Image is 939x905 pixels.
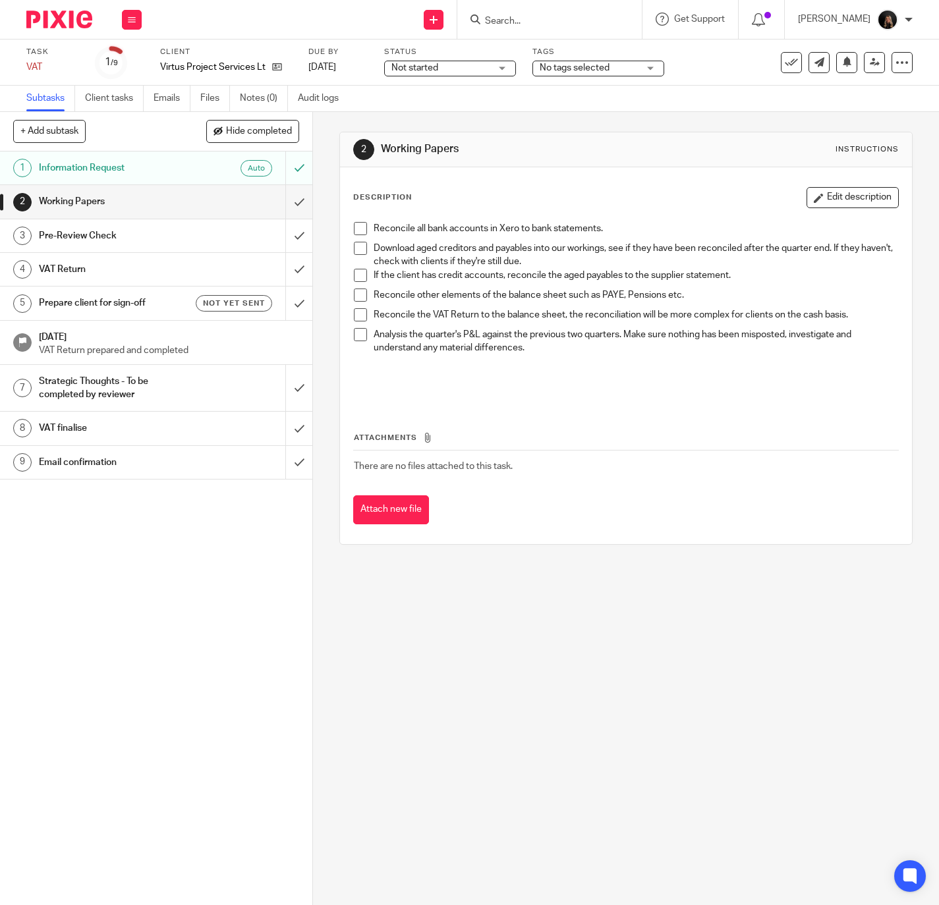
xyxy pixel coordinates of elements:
a: Files [200,86,230,111]
p: Virtus Project Services Ltd [160,61,266,74]
div: 2 [353,139,374,160]
label: Due by [308,47,368,57]
input: Search [484,16,602,28]
h1: Email confirmation [39,452,194,472]
div: 3 [13,227,32,245]
h1: Pre-Review Check [39,226,194,246]
p: Reconcile the VAT Return to the balance sheet, the reconciliation will be more complex for client... [374,308,899,321]
div: Auto [241,160,272,177]
div: 9 [13,453,32,472]
span: There are no files attached to this task. [354,462,513,471]
div: 5 [13,294,32,313]
div: Instructions [836,144,899,155]
span: Not started [391,63,438,72]
p: [PERSON_NAME] [798,13,870,26]
span: Hide completed [226,126,292,137]
div: 1 [13,159,32,177]
h1: VAT Return [39,260,194,279]
p: Reconcile other elements of the balance sheet such as PAYE, Pensions etc. [374,288,899,302]
span: Attachments [354,434,417,441]
div: 2 [13,193,32,211]
button: + Add subtask [13,120,86,142]
span: Get Support [674,14,725,24]
a: Notes (0) [240,86,288,111]
a: Audit logs [298,86,349,111]
label: Tags [532,47,664,57]
div: 7 [13,379,32,397]
span: [DATE] [308,63,336,72]
h1: Strategic Thoughts - To be completed by reviewer [39,371,194,405]
label: Task [26,47,79,57]
span: Not yet sent [203,298,265,309]
p: Download aged creditors and payables into our workings, see if they have been reconciled after th... [374,242,899,269]
h1: Information Request [39,158,194,178]
p: Reconcile all bank accounts in Xero to bank statements. [374,222,899,235]
h1: Working Papers [39,192,194,211]
p: If the client has credit accounts, reconcile the aged payables to the supplier statement. [374,269,899,282]
div: 8 [13,419,32,437]
div: 1 [105,55,118,70]
h1: Prepare client for sign-off [39,293,194,313]
span: No tags selected [540,63,610,72]
label: Client [160,47,292,57]
small: /9 [111,59,118,67]
h1: Working Papers [381,142,654,156]
img: Pixie [26,11,92,28]
p: Description [353,192,412,203]
div: VAT [26,61,79,74]
p: VAT Return prepared and completed [39,344,299,357]
img: 455A9867.jpg [877,9,898,30]
div: 4 [13,260,32,279]
p: Analysis the quarter's P&L against the previous two quarters. Make sure nothing has been misposte... [374,328,899,355]
a: Emails [154,86,190,111]
label: Status [384,47,516,57]
h1: VAT finalise [39,418,194,438]
button: Edit description [807,187,899,208]
a: Subtasks [26,86,75,111]
button: Hide completed [206,120,299,142]
a: Client tasks [85,86,144,111]
h1: [DATE] [39,327,299,344]
button: Attach new file [353,495,429,525]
